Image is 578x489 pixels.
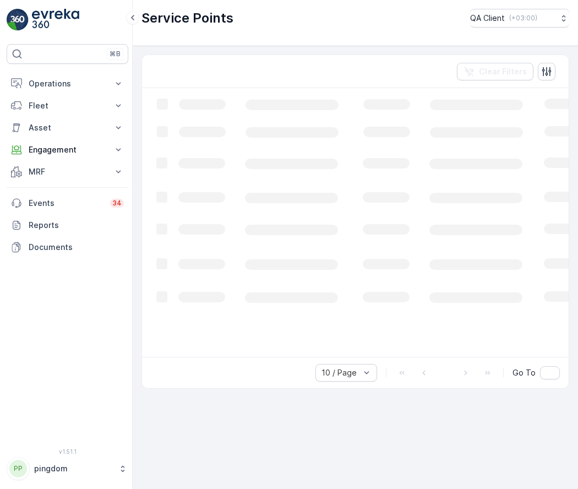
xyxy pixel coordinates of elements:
p: Service Points [141,9,233,27]
span: v 1.51.1 [7,448,128,455]
img: logo_light-DOdMpM7g.png [32,9,79,31]
p: Documents [29,242,124,253]
p: ( +03:00 ) [509,14,537,23]
p: ⌘B [110,50,121,58]
span: Go To [512,367,536,378]
p: Operations [29,78,106,89]
p: MRF [29,166,106,177]
a: Documents [7,236,128,258]
p: Clear Filters [479,66,527,77]
button: Operations [7,73,128,95]
p: Events [29,198,103,209]
button: Fleet [7,95,128,117]
button: PPpingdom [7,457,128,480]
p: 34 [112,199,122,208]
button: Engagement [7,139,128,161]
button: QA Client(+03:00) [470,9,569,28]
img: logo [7,9,29,31]
p: Fleet [29,100,106,111]
p: pingdom [34,463,113,474]
button: Clear Filters [457,63,533,80]
button: Asset [7,117,128,139]
p: Asset [29,122,106,133]
p: QA Client [470,13,505,24]
button: MRF [7,161,128,183]
a: Reports [7,214,128,236]
div: PP [9,460,27,477]
p: Reports [29,220,124,231]
a: Events34 [7,192,128,214]
p: Engagement [29,144,106,155]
